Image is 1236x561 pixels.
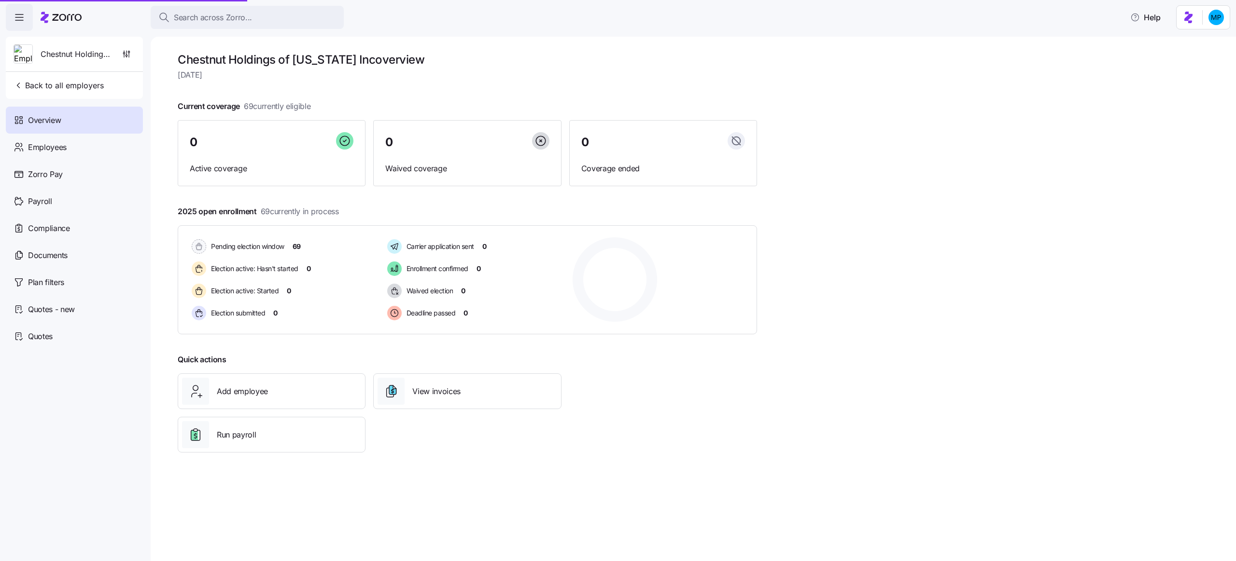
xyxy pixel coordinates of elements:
[217,429,256,441] span: Run payroll
[28,330,53,342] span: Quotes
[6,107,143,134] a: Overview
[1123,8,1168,27] button: Help
[385,163,549,175] span: Waived coverage
[461,286,465,296] span: 0
[6,323,143,350] a: Quotes
[482,242,487,251] span: 0
[385,137,393,148] span: 0
[28,141,67,153] span: Employees
[151,6,344,29] button: Search across Zorro...
[6,161,143,188] a: Zorro Pay
[174,12,252,24] span: Search across Zorro...
[217,385,268,397] span: Add employee
[261,205,339,218] span: 69 currently in process
[404,286,453,296] span: Waived election
[463,308,468,318] span: 0
[6,188,143,215] a: Payroll
[6,269,143,296] a: Plan filters
[404,264,468,274] span: Enrollment confirmed
[178,354,226,366] span: Quick actions
[1130,12,1161,23] span: Help
[28,222,70,234] span: Compliance
[404,242,474,251] span: Carrier application sent
[273,308,278,318] span: 0
[6,296,143,323] a: Quotes - new
[6,242,143,269] a: Documents
[178,100,311,112] span: Current coverage
[287,286,291,296] span: 0
[307,264,311,274] span: 0
[477,264,481,274] span: 0
[208,308,265,318] span: Election submitted
[41,48,110,60] span: Chestnut Holdings of [US_STATE] Inc
[190,137,197,148] span: 0
[178,205,339,218] span: 2025 open enrollment
[28,276,64,288] span: Plan filters
[28,168,63,180] span: Zorro Pay
[6,134,143,161] a: Employees
[28,303,75,315] span: Quotes - new
[28,114,61,126] span: Overview
[208,286,279,296] span: Election active: Started
[14,80,104,91] span: Back to all employers
[6,215,143,242] a: Compliance
[293,242,301,251] span: 69
[178,52,757,67] h1: Chestnut Holdings of [US_STATE] Inc overview
[14,45,32,64] img: Employer logo
[28,249,68,261] span: Documents
[581,163,745,175] span: Coverage ended
[1208,10,1224,25] img: b954e4dfce0f5620b9225907d0f7229f
[244,100,311,112] span: 69 currently eligible
[10,76,108,95] button: Back to all employers
[190,163,353,175] span: Active coverage
[404,308,456,318] span: Deadline passed
[178,69,757,81] span: [DATE]
[28,195,52,207] span: Payroll
[208,264,298,274] span: Election active: Hasn't started
[412,385,461,397] span: View invoices
[581,137,589,148] span: 0
[208,242,284,251] span: Pending election window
